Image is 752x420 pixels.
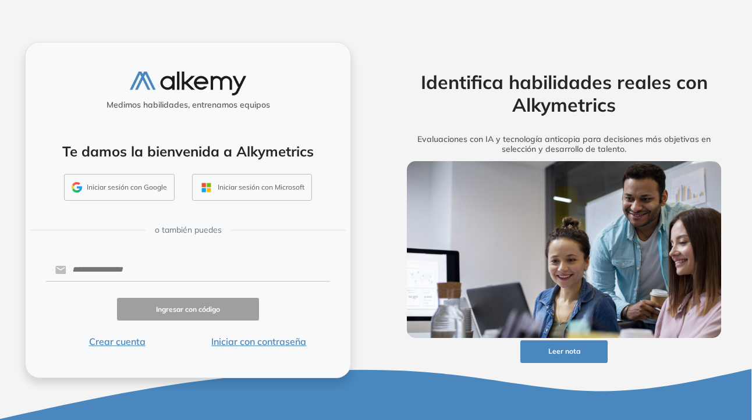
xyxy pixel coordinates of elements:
img: img-more-info [407,161,721,338]
h5: Evaluaciones con IA y tecnología anticopia para decisiones más objetivas en selección y desarroll... [389,134,739,154]
h5: Medimos habilidades, entrenamos equipos [30,100,346,110]
button: Ingresar con código [117,298,259,321]
img: logo-alkemy [130,72,246,95]
h2: Identifica habilidades reales con Alkymetrics [389,71,739,116]
button: Leer nota [520,340,608,363]
h4: Te damos la bienvenida a Alkymetrics [41,143,335,160]
button: Iniciar sesión con Microsoft [192,174,312,201]
iframe: Chat Widget [543,286,752,420]
div: Widget de chat [543,286,752,420]
img: OUTLOOK_ICON [200,181,213,194]
img: GMAIL_ICON [72,182,82,193]
button: Iniciar con contraseña [188,334,330,348]
button: Iniciar sesión con Google [64,174,175,201]
span: o también puedes [155,224,222,236]
button: Crear cuenta [46,334,188,348]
